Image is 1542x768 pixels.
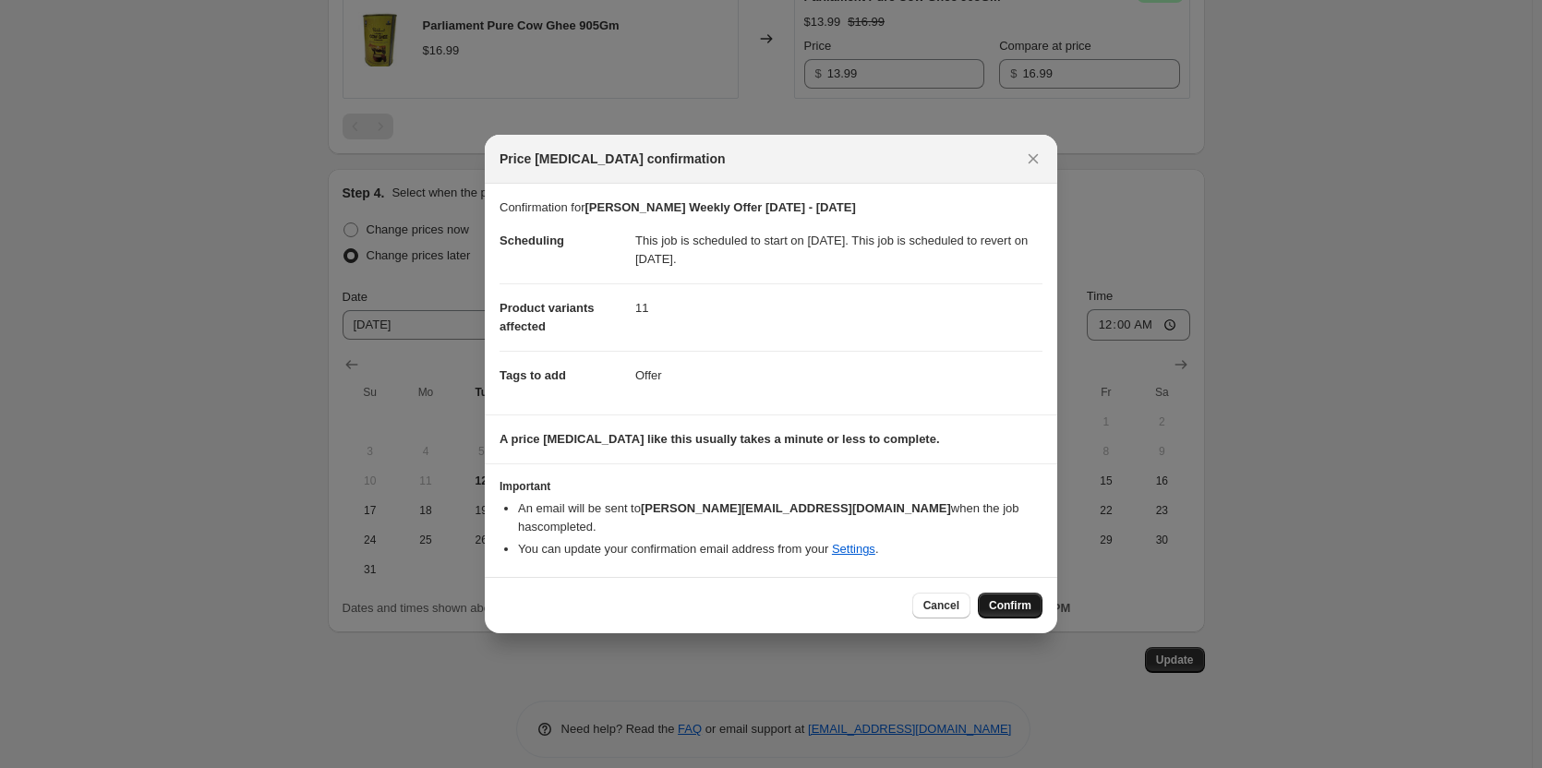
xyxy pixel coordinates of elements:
[500,234,564,247] span: Scheduling
[641,501,951,515] b: [PERSON_NAME][EMAIL_ADDRESS][DOMAIN_NAME]
[518,540,1042,558] li: You can update your confirmation email address from your .
[584,200,855,214] b: [PERSON_NAME] Weekly Offer [DATE] - [DATE]
[923,598,959,613] span: Cancel
[500,198,1042,217] p: Confirmation for
[912,593,970,618] button: Cancel
[989,598,1031,613] span: Confirm
[978,593,1042,618] button: Confirm
[1020,146,1046,172] button: Close
[500,368,566,382] span: Tags to add
[500,479,1042,494] h3: Important
[635,351,1042,400] dd: Offer
[635,283,1042,332] dd: 11
[500,301,595,333] span: Product variants affected
[500,150,726,168] span: Price [MEDICAL_DATA] confirmation
[518,499,1042,536] li: An email will be sent to when the job has completed .
[500,432,940,446] b: A price [MEDICAL_DATA] like this usually takes a minute or less to complete.
[832,542,875,556] a: Settings
[635,217,1042,283] dd: This job is scheduled to start on [DATE]. This job is scheduled to revert on [DATE].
